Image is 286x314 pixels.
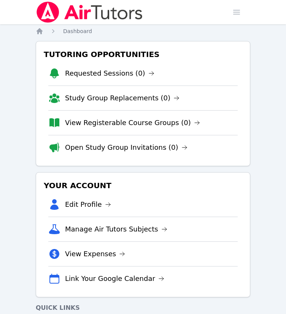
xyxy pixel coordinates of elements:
img: Air Tutors [36,2,143,23]
a: Study Group Replacements (0) [65,93,180,103]
nav: Breadcrumb [36,27,250,35]
a: View Expenses [65,249,125,259]
a: Dashboard [63,27,92,35]
a: Open Study Group Invitations (0) [65,142,187,153]
h4: Quick Links [36,303,250,312]
a: Manage Air Tutors Subjects [65,224,167,235]
a: Link Your Google Calendar [65,273,164,284]
h3: Your Account [42,179,244,192]
h3: Tutoring Opportunities [42,48,244,61]
a: View Registerable Course Groups (0) [65,117,200,128]
a: Edit Profile [65,199,111,210]
span: Dashboard [63,28,92,34]
a: Requested Sessions (0) [65,68,154,79]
